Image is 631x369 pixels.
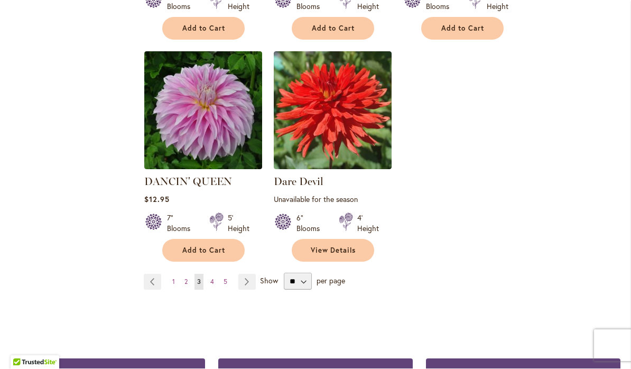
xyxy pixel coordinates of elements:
a: Dare Devil [274,162,392,172]
button: Add to Cart [421,17,504,40]
button: Add to Cart [292,17,374,40]
a: Dancin' Queen [144,162,262,172]
span: View Details [311,246,356,255]
div: 5' Height [228,213,249,234]
div: 4' Height [357,213,379,234]
a: 4 [208,274,217,290]
a: 2 [182,274,190,290]
img: Dancin' Queen [144,52,262,170]
span: 3 [197,278,201,286]
a: DANCIN' QUEEN [144,176,232,188]
img: Dare Devil [274,52,392,170]
button: Add to Cart [162,239,245,262]
span: Show [260,276,278,286]
span: Add to Cart [182,24,226,33]
span: 5 [224,278,227,286]
div: 7" Blooms [167,213,197,234]
a: 5 [221,274,230,290]
span: Add to Cart [182,246,226,255]
button: Add to Cart [162,17,245,40]
span: 1 [172,278,175,286]
span: 2 [184,278,188,286]
div: 6" Blooms [296,213,326,234]
p: Unavailable for the season [274,195,392,205]
span: Add to Cart [312,24,355,33]
span: 4 [210,278,214,286]
span: per page [317,276,345,286]
a: View Details [292,239,374,262]
a: 1 [170,274,178,290]
iframe: Launch Accessibility Center [8,331,38,361]
a: Dare Devil [274,176,323,188]
span: $12.95 [144,195,170,205]
span: Add to Cart [441,24,485,33]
